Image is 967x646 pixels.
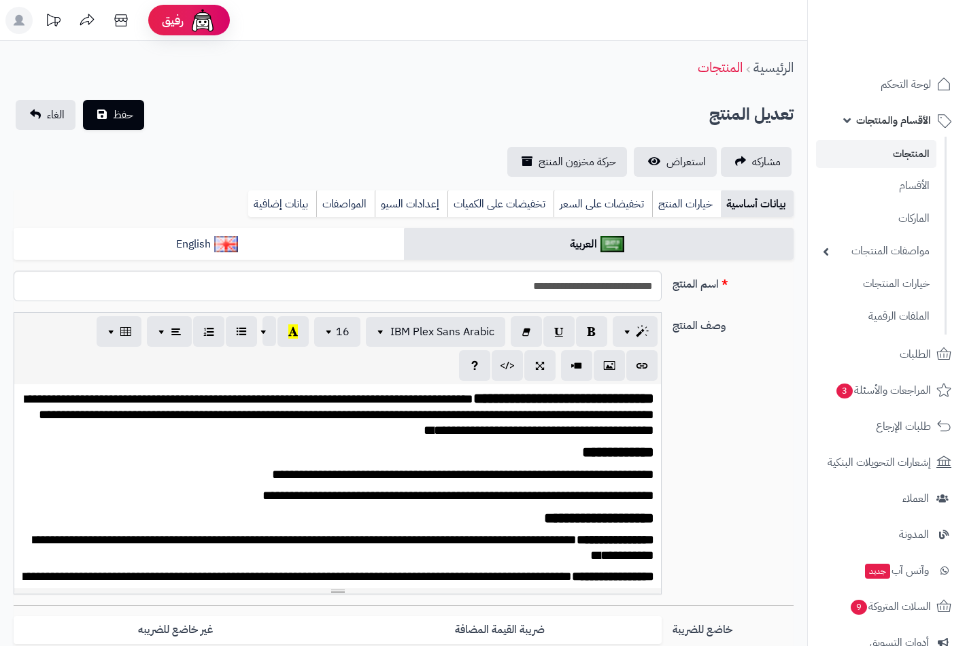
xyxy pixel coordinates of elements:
[752,154,781,170] span: مشاركه
[721,147,792,177] a: مشاركه
[816,68,959,101] a: لوحة التحكم
[816,140,936,168] a: المنتجات
[753,57,794,78] a: الرئيسية
[667,271,799,292] label: اسم المنتج
[16,100,75,130] a: الغاء
[816,171,936,201] a: الأقسام
[366,317,505,347] button: IBM Plex Sans Arabic
[162,12,184,29] span: رفيق
[875,38,954,67] img: logo-2.png
[314,317,360,347] button: 16
[404,228,794,261] a: العربية
[902,489,929,508] span: العملاء
[652,190,721,218] a: خيارات المنتج
[816,237,936,266] a: مواصفات المنتجات
[828,453,931,472] span: إشعارات التحويلات البنكية
[666,154,706,170] span: استعراض
[634,147,717,177] a: استعراض
[698,57,743,78] a: المنتجات
[709,101,794,129] h2: تعديل المنتج
[816,518,959,551] a: المدونة
[316,190,375,218] a: المواصفات
[900,345,931,364] span: الطلبات
[816,554,959,587] a: وآتس آبجديد
[47,107,65,123] span: الغاء
[14,228,404,261] a: English
[214,236,238,252] img: English
[881,75,931,94] span: لوحة التحكم
[816,410,959,443] a: طلبات الإرجاع
[14,616,338,644] label: غير خاضع للضريبه
[849,597,931,616] span: السلات المتروكة
[721,190,794,218] a: بيانات أساسية
[876,417,931,436] span: طلبات الإرجاع
[83,100,144,130] button: حفظ
[851,600,867,615] span: 9
[554,190,652,218] a: تخفيضات على السعر
[36,7,70,37] a: تحديثات المنصة
[189,7,216,34] img: ai-face.png
[816,338,959,371] a: الطلبات
[816,446,959,479] a: إشعارات التحويلات البنكية
[835,381,931,400] span: المراجعات والأسئلة
[865,564,890,579] span: جديد
[899,525,929,544] span: المدونة
[816,269,936,299] a: خيارات المنتجات
[248,190,316,218] a: بيانات إضافية
[836,384,853,398] span: 3
[816,590,959,623] a: السلات المتروكة9
[336,324,350,340] span: 16
[816,302,936,331] a: الملفات الرقمية
[375,190,447,218] a: إعدادات السيو
[864,561,929,580] span: وآتس آب
[667,312,799,334] label: وصف المنتج
[600,236,624,252] img: العربية
[667,616,799,638] label: خاضع للضريبة
[338,616,662,644] label: ضريبة القيمة المضافة
[856,111,931,130] span: الأقسام والمنتجات
[390,324,494,340] span: IBM Plex Sans Arabic
[447,190,554,218] a: تخفيضات على الكميات
[507,147,627,177] a: حركة مخزون المنتج
[816,374,959,407] a: المراجعات والأسئلة3
[113,107,133,123] span: حفظ
[816,204,936,233] a: الماركات
[816,482,959,515] a: العملاء
[539,154,616,170] span: حركة مخزون المنتج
